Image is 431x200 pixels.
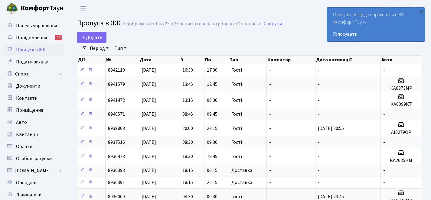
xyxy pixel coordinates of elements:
[231,68,242,73] span: Гості
[142,153,156,160] span: [DATE]
[142,125,156,132] span: [DATE]
[76,3,91,13] button: Переключити навігацію
[182,167,193,174] span: 18:15
[327,8,425,41] div: Опитування щодо паркування в ЖК «Комфорт Таун»
[383,85,419,91] h5: КА6373МР
[16,34,47,41] span: Повідомлення
[108,153,125,160] span: 8936478
[142,67,156,73] span: [DATE]
[315,56,381,64] th: Дата активації
[182,193,193,200] span: 04:30
[269,179,271,186] span: -
[16,83,40,89] span: Документи
[207,111,217,118] span: 09:45
[108,111,125,118] span: 8940571
[106,56,139,64] th: №
[16,192,41,198] span: Лічильники
[231,194,242,199] span: Гості
[21,3,64,14] span: Таун
[182,81,193,88] span: 13:45
[16,107,43,114] span: Приміщення
[318,111,320,118] span: -
[3,44,64,56] a: Пропуск в ЖК
[180,56,204,64] th: З
[16,95,38,102] span: Контакти
[418,8,424,14] div: ×
[6,2,18,15] img: logo.png
[182,153,193,160] span: 18:30
[142,167,156,174] span: [DATE]
[207,97,217,104] span: 00:30
[383,158,419,163] h5: КА2685НМ
[182,111,193,118] span: 08:45
[112,43,129,53] a: Тип
[269,81,271,88] span: -
[231,112,242,117] span: Гості
[108,97,125,104] span: 8941472
[231,154,242,159] span: Гості
[16,155,52,162] span: Особові рахунки
[383,111,385,118] span: -
[207,153,217,160] span: 19:45
[55,35,62,40] div: 50
[207,167,217,174] span: 00:15
[231,82,242,87] span: Гості
[318,81,320,88] span: -
[3,165,64,177] a: [DOMAIN_NAME]
[142,111,156,118] span: [DATE]
[77,32,106,43] a: Додати
[108,67,125,73] span: 8942110
[108,139,125,146] span: 8937516
[207,179,217,186] span: 22:15
[108,179,125,186] span: 8936391
[318,167,320,174] span: -
[142,179,156,186] span: [DATE]
[383,179,385,186] span: -
[16,22,57,29] span: Панель управління
[21,3,50,13] b: Комфорт
[318,179,320,186] span: -
[3,128,64,140] a: Квитанції
[269,153,271,160] span: -
[3,177,64,189] a: Орендарі
[204,56,229,64] th: По
[381,56,422,64] th: Авто
[139,56,180,64] th: Дата
[264,21,282,27] a: Скинути
[3,140,64,153] a: Оплати
[16,119,27,126] span: Авто
[383,102,419,107] h5: КА8099КТ
[3,32,64,44] a: Повідомлення50
[207,81,217,88] span: 12:45
[383,139,385,146] span: -
[269,193,271,200] span: -
[16,131,38,138] span: Квитанції
[231,126,242,131] span: Гості
[77,56,106,64] th: Дії
[77,18,121,28] span: Пропуск в ЖК
[318,125,344,132] span: [DATE] 20:55
[269,125,271,132] span: -
[142,193,156,200] span: [DATE]
[122,21,263,27] div: Відображено з 1 по 25 з 26 записів (відфільтровано з 25 записів).
[182,139,193,146] span: 08:30
[318,97,320,104] span: -
[231,98,242,103] span: Гості
[382,5,424,12] a: [PERSON_NAME] П.
[3,56,64,68] a: Подати заявку
[142,97,156,104] span: [DATE]
[207,67,217,73] span: 17:30
[269,139,271,146] span: -
[108,193,125,200] span: 8936009
[207,139,217,146] span: 09:30
[3,68,64,80] a: Спорт
[3,92,64,104] a: Контакти
[3,153,64,165] a: Особові рахунки
[142,81,156,88] span: [DATE]
[207,193,217,200] span: 00:30
[383,130,419,135] h5: АІ0279ОР
[231,140,242,145] span: Гості
[269,167,271,174] span: -
[87,43,111,53] a: Період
